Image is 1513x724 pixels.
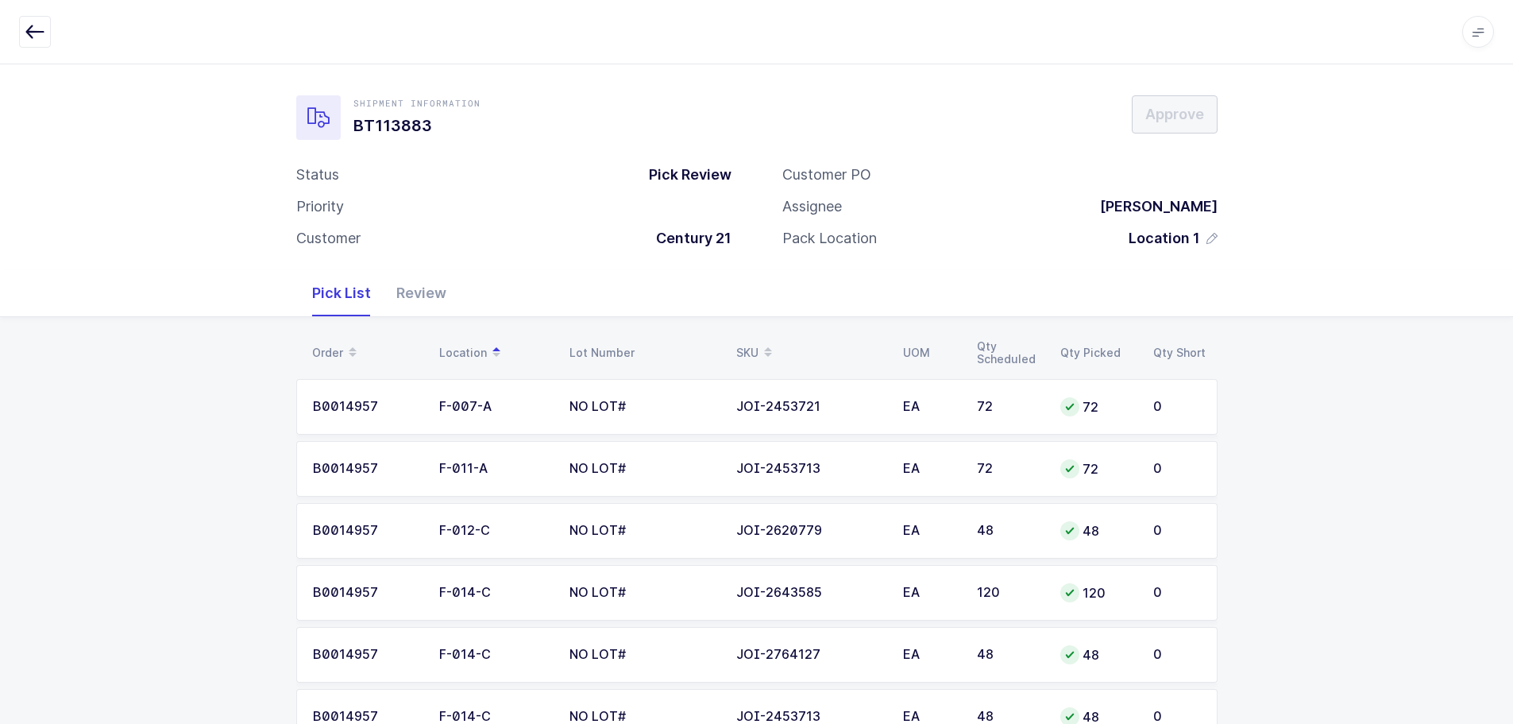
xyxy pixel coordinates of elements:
[1129,229,1218,248] button: Location 1
[439,648,550,662] div: F-014-C
[1060,397,1134,416] div: 72
[903,524,958,538] div: EA
[1145,104,1204,124] span: Approve
[903,710,958,724] div: EA
[313,400,420,414] div: B0014957
[353,113,481,138] h1: BT113883
[782,197,842,216] div: Assignee
[312,339,420,366] div: Order
[782,229,877,248] div: Pack Location
[782,165,871,184] div: Customer PO
[903,462,958,476] div: EA
[1153,400,1201,414] div: 0
[296,165,339,184] div: Status
[1060,583,1134,602] div: 120
[439,586,550,600] div: F-014-C
[903,586,958,600] div: EA
[353,97,481,110] div: Shipment Information
[977,648,1041,662] div: 48
[736,648,884,662] div: JOI-2764127
[1087,197,1218,216] div: [PERSON_NAME]
[569,347,717,359] div: Lot Number
[977,400,1041,414] div: 72
[1129,229,1200,248] span: Location 1
[977,462,1041,476] div: 72
[736,524,884,538] div: JOI-2620779
[736,339,884,366] div: SKU
[736,710,884,724] div: JOI-2453713
[439,524,550,538] div: F-012-C
[1153,710,1201,724] div: 0
[439,400,550,414] div: F-007-A
[313,524,420,538] div: B0014957
[569,648,717,662] div: NO LOT#
[903,648,958,662] div: EA
[977,710,1041,724] div: 48
[736,586,884,600] div: JOI-2643585
[569,400,717,414] div: NO LOT#
[1060,347,1134,359] div: Qty Picked
[1153,524,1201,538] div: 0
[384,270,459,316] div: Review
[903,400,958,414] div: EA
[313,586,420,600] div: B0014957
[569,710,717,724] div: NO LOT#
[1153,462,1201,476] div: 0
[439,462,550,476] div: F-011-A
[1153,347,1208,359] div: Qty Short
[736,400,884,414] div: JOI-2453721
[977,340,1041,366] div: Qty Scheduled
[313,648,420,662] div: B0014957
[313,710,420,724] div: B0014957
[296,229,361,248] div: Customer
[296,197,344,216] div: Priority
[1060,645,1134,664] div: 48
[569,524,717,538] div: NO LOT#
[736,462,884,476] div: JOI-2453713
[439,339,550,366] div: Location
[903,347,958,359] div: UOM
[569,462,717,476] div: NO LOT#
[1153,586,1201,600] div: 0
[1132,95,1218,134] button: Approve
[977,586,1041,600] div: 120
[1153,648,1201,662] div: 0
[313,462,420,476] div: B0014957
[643,229,731,248] div: Century 21
[569,586,717,600] div: NO LOT#
[1060,521,1134,540] div: 48
[1060,459,1134,478] div: 72
[299,270,384,316] div: Pick List
[439,710,550,724] div: F-014-C
[636,165,731,184] div: Pick Review
[977,524,1041,538] div: 48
